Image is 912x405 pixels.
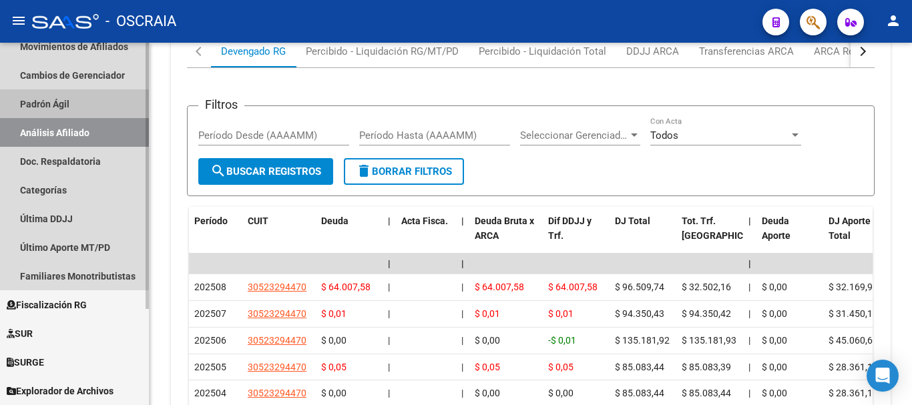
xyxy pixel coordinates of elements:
[461,282,463,292] span: |
[748,388,750,398] span: |
[829,388,878,398] span: $ 28.361,15
[198,95,244,114] h3: Filtros
[548,388,574,398] span: $ 0,00
[248,362,306,372] span: 30523294470
[682,335,736,346] span: $ 135.181,93
[748,258,751,269] span: |
[242,207,316,266] datatable-header-cell: CUIT
[615,335,670,346] span: $ 135.181,92
[356,165,452,177] span: Borrar Filtros
[194,308,226,319] span: 202507
[194,335,226,346] span: 202506
[548,282,598,292] span: $ 64.007,58
[194,216,228,226] span: Período
[676,207,743,266] datatable-header-cell: Tot. Trf. Bruto
[682,308,731,319] span: $ 94.350,42
[189,207,242,266] datatable-header-cell: Período
[475,362,500,372] span: $ 0,05
[682,388,731,398] span: $ 85.083,44
[699,44,794,59] div: Transferencias ARCA
[762,362,787,372] span: $ 0,00
[475,335,500,346] span: $ 0,00
[548,308,574,319] span: $ 0,01
[248,335,306,346] span: 30523294470
[456,207,469,266] datatable-header-cell: |
[762,388,787,398] span: $ 0,00
[388,282,390,292] span: |
[756,207,823,266] datatable-header-cell: Deuda Aporte
[748,362,750,372] span: |
[469,207,543,266] datatable-header-cell: Deuda Bruta x ARCA
[461,388,463,398] span: |
[748,216,751,226] span: |
[248,308,306,319] span: 30523294470
[383,207,396,266] datatable-header-cell: |
[615,282,664,292] span: $ 96.509,74
[829,335,878,346] span: $ 45.060,64
[461,362,463,372] span: |
[7,355,44,370] span: SURGE
[321,308,347,319] span: $ 0,01
[7,326,33,341] span: SUR
[610,207,676,266] datatable-header-cell: DJ Total
[194,362,226,372] span: 202505
[356,163,372,179] mat-icon: delete
[682,216,772,242] span: Tot. Trf. [GEOGRAPHIC_DATA]
[823,207,890,266] datatable-header-cell: DJ Aporte Total
[388,335,390,346] span: |
[321,362,347,372] span: $ 0,05
[396,207,456,266] datatable-header-cell: Acta Fisca.
[762,308,787,319] span: $ 0,00
[401,216,448,226] span: Acta Fisca.
[829,362,878,372] span: $ 28.361,15
[743,207,756,266] datatable-header-cell: |
[210,165,321,177] span: Buscar Registros
[321,216,349,226] span: Deuda
[321,388,347,398] span: $ 0,00
[762,216,790,242] span: Deuda Aporte
[548,335,576,346] span: -$ 0,01
[198,158,333,185] button: Buscar Registros
[7,384,113,398] span: Explorador de Archivos
[248,388,306,398] span: 30523294470
[105,7,176,36] span: - OSCRAIA
[11,13,27,29] mat-icon: menu
[248,216,268,226] span: CUIT
[461,258,464,269] span: |
[829,216,871,242] span: DJ Aporte Total
[748,308,750,319] span: |
[829,282,878,292] span: $ 32.169,91
[650,129,678,141] span: Todos
[210,163,226,179] mat-icon: search
[194,282,226,292] span: 202508
[475,216,534,242] span: Deuda Bruta x ARCA
[548,216,592,242] span: Dif DDJJ y Trf.
[867,360,899,392] div: Open Intercom Messenger
[316,207,383,266] datatable-header-cell: Deuda
[344,158,464,185] button: Borrar Filtros
[461,216,464,226] span: |
[885,13,901,29] mat-icon: person
[221,44,286,59] div: Devengado RG
[548,362,574,372] span: $ 0,05
[615,216,650,226] span: DJ Total
[194,388,226,398] span: 202504
[475,388,500,398] span: $ 0,00
[520,129,628,141] span: Seleccionar Gerenciador
[248,282,306,292] span: 30523294470
[829,308,878,319] span: $ 31.450,14
[388,388,390,398] span: |
[543,207,610,266] datatable-header-cell: Dif DDJJ y Trf.
[475,282,524,292] span: $ 64.007,58
[762,282,787,292] span: $ 0,00
[479,44,606,59] div: Percibido - Liquidación Total
[321,335,347,346] span: $ 0,00
[461,308,463,319] span: |
[306,44,459,59] div: Percibido - Liquidación RG/MT/PD
[615,308,664,319] span: $ 94.350,43
[461,335,463,346] span: |
[388,258,391,269] span: |
[388,362,390,372] span: |
[626,44,679,59] div: DDJJ ARCA
[388,308,390,319] span: |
